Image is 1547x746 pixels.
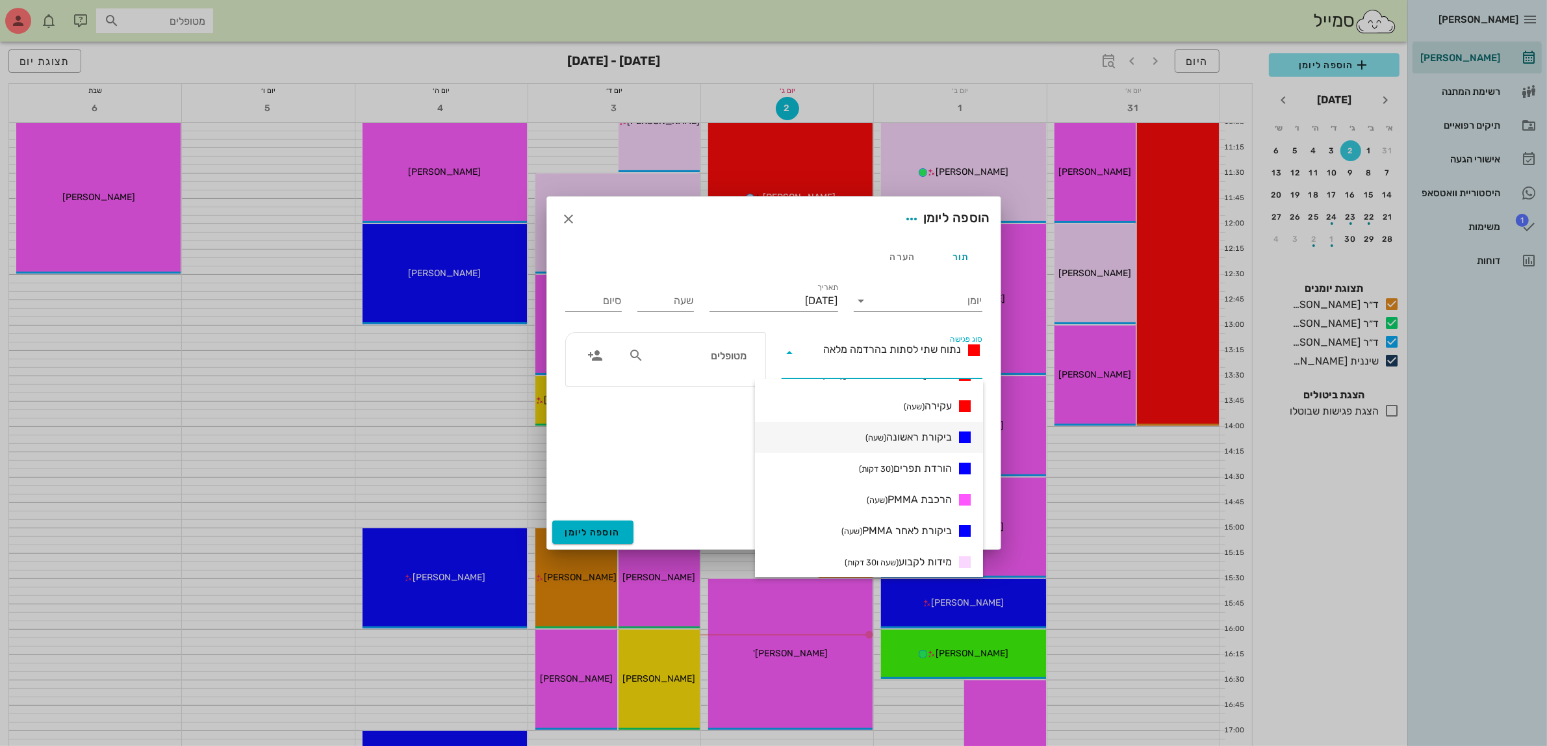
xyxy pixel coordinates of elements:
[867,495,888,505] small: (שעה)
[817,283,838,292] label: תאריך
[865,430,952,445] span: ביקורת ראשונה
[565,527,620,538] span: הוספה ליומן
[552,521,633,544] button: הוספה ליומן
[873,241,932,272] div: הערה
[845,554,952,570] span: מידות לקבוע
[854,290,982,311] div: יומן
[845,558,899,567] small: (שעה ו30 דקות)
[841,523,952,539] span: ביקורת לאחר PMMA
[859,461,952,476] span: הורדת תפרים
[900,207,990,231] div: הוספה ליומן
[824,343,962,355] span: נתוח שתי לסתות בהרדמה מלאה
[950,335,982,344] label: סוג פגישה
[932,241,990,272] div: תור
[904,402,925,411] small: (שעה)
[859,464,893,474] small: (30 דקות)
[904,398,952,414] span: עקירה
[865,433,886,443] small: (שעה)
[841,526,862,536] small: (שעה)
[867,492,952,508] span: הרכבת PMMA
